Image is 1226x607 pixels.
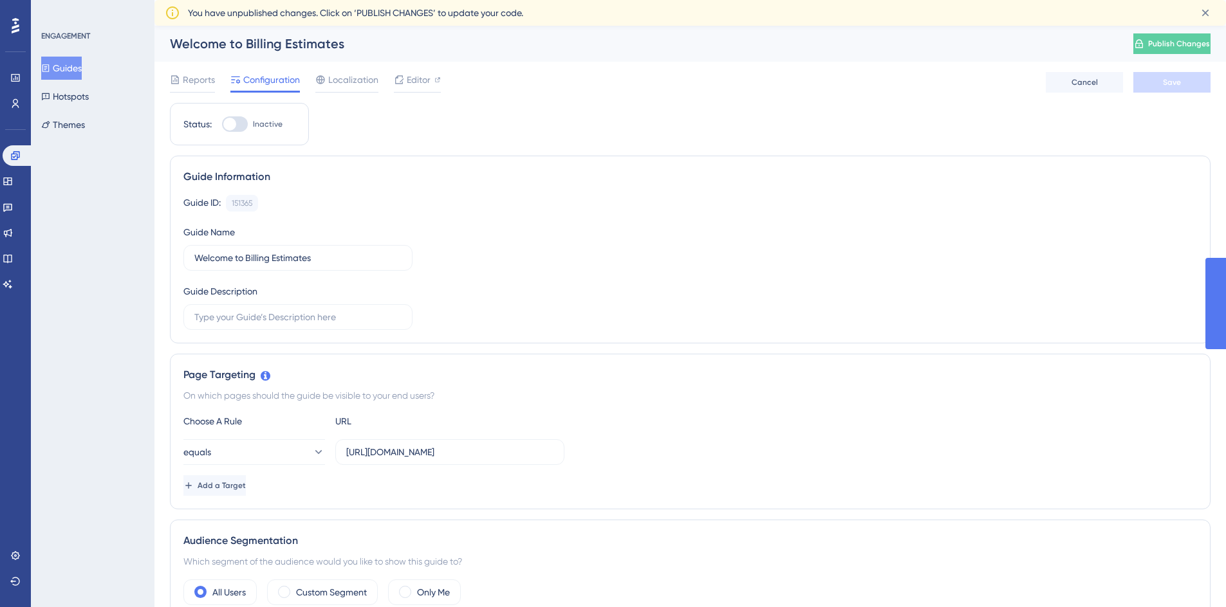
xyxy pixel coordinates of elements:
[183,367,1197,383] div: Page Targeting
[188,5,523,21] span: You have unpublished changes. Click on ‘PUBLISH CHANGES’ to update your code.
[1133,72,1211,93] button: Save
[183,554,1197,569] div: Which segment of the audience would you like to show this guide to?
[183,413,325,429] div: Choose A Rule
[41,85,89,108] button: Hotspots
[41,113,85,136] button: Themes
[183,116,212,132] div: Status:
[1046,72,1123,93] button: Cancel
[194,310,402,324] input: Type your Guide’s Description here
[183,284,257,299] div: Guide Description
[407,72,431,87] span: Editor
[232,198,252,208] div: 151365
[1072,77,1098,87] span: Cancel
[183,533,1197,548] div: Audience Segmentation
[346,445,553,459] input: yourwebsite.com/path
[183,388,1197,403] div: On which pages should the guide be visible to your end users?
[253,119,283,129] span: Inactive
[417,584,450,600] label: Only Me
[335,413,477,429] div: URL
[328,72,378,87] span: Localization
[1172,556,1211,595] iframe: UserGuiding AI Assistant Launcher
[194,251,402,265] input: Type your Guide’s Name here
[170,35,1101,53] div: Welcome to Billing Estimates
[243,72,300,87] span: Configuration
[183,169,1197,185] div: Guide Information
[1163,77,1181,87] span: Save
[212,584,246,600] label: All Users
[41,31,90,41] div: ENGAGEMENT
[1133,33,1211,54] button: Publish Changes
[1148,39,1210,49] span: Publish Changes
[41,57,82,80] button: Guides
[296,584,367,600] label: Custom Segment
[183,224,235,240] div: Guide Name
[183,195,221,212] div: Guide ID:
[198,480,246,491] span: Add a Target
[183,444,211,460] span: equals
[183,475,246,496] button: Add a Target
[183,72,215,87] span: Reports
[183,439,325,465] button: equals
